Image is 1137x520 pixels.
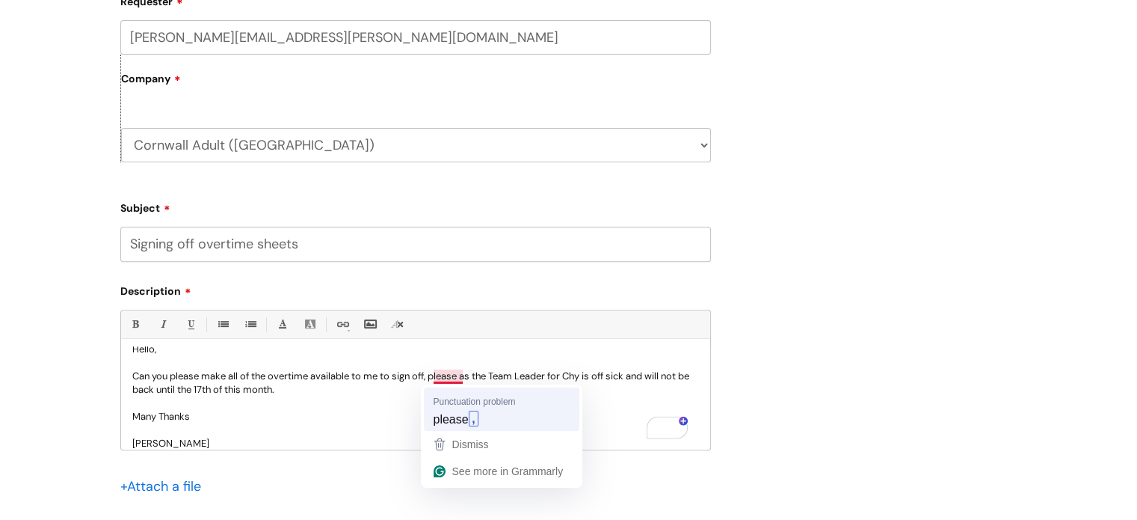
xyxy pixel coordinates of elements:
[132,370,699,397] p: Can you please make all of the overtime available to me to sign off, please as the Team Leader fo...
[120,20,711,55] input: Email
[301,315,319,334] a: Back Color
[120,280,711,298] label: Description
[121,346,710,450] div: To enrich screen reader interactions, please activate Accessibility in Grammarly extension settings
[132,437,699,450] p: [PERSON_NAME]
[121,67,711,101] label: Company
[132,410,699,423] p: Many Thanks
[126,315,144,334] a: Bold (Ctrl-B)
[181,315,200,334] a: Underline(Ctrl-U)
[132,343,699,356] p: Hello,
[120,197,711,215] label: Subject
[213,315,232,334] a: • Unordered List (Ctrl-Shift-7)
[120,474,210,498] div: Attach a file
[273,315,292,334] a: Font Color
[360,315,379,334] a: Insert Image...
[388,315,407,334] a: Remove formatting (Ctrl-\)
[153,315,172,334] a: Italic (Ctrl-I)
[333,315,351,334] a: Link
[241,315,259,334] a: 1. Ordered List (Ctrl-Shift-8)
